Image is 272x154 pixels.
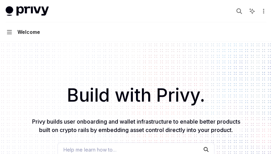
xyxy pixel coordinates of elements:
h1: Build with Privy. [11,82,261,109]
span: Privy builds user onboarding and wallet infrastructure to enable better products built on crypto ... [32,118,240,133]
div: Welcome [17,28,40,36]
button: More actions [259,6,266,16]
span: Help me learn how to… [63,146,116,153]
img: light logo [6,6,49,16]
